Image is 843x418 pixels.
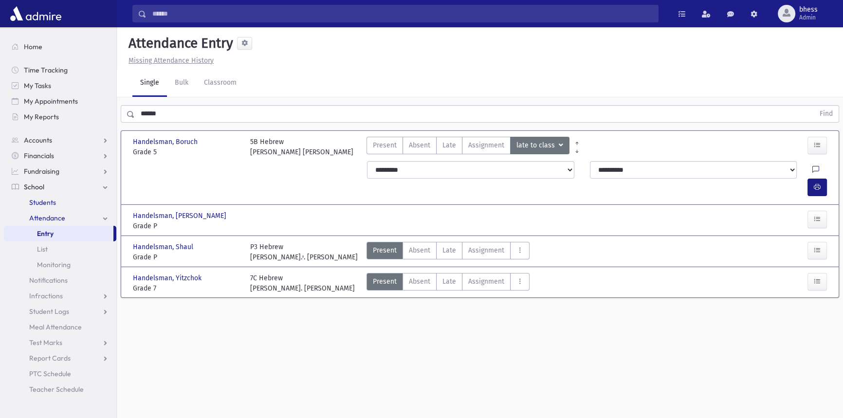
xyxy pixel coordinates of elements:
div: 5B Hebrew [PERSON_NAME] [PERSON_NAME] [250,137,353,157]
a: Student Logs [4,304,116,319]
a: Classroom [196,70,244,97]
span: Absent [409,245,430,255]
input: Search [147,5,658,22]
a: Students [4,195,116,210]
span: Handelsman, Yitzchok [133,273,203,283]
span: Grade 5 [133,147,240,157]
span: Late [442,140,456,150]
div: AttTypes [367,273,530,293]
span: Report Cards [29,354,71,363]
a: Home [4,39,116,55]
span: Home [24,42,42,51]
a: Meal Attendance [4,319,116,335]
div: AttTypes [367,137,569,157]
span: Grade P [133,252,240,262]
a: Entry [4,226,113,241]
span: late to class [516,140,557,151]
span: Grade 7 [133,283,240,293]
span: Student Logs [29,307,69,316]
span: PTC Schedule [29,369,71,378]
span: List [37,245,48,254]
span: Time Tracking [24,66,68,74]
button: late to class [510,137,569,154]
span: Notifications [29,276,68,285]
a: Accounts [4,132,116,148]
a: Notifications [4,273,116,288]
span: Meal Attendance [29,323,82,331]
span: Absent [409,140,430,150]
span: My Tasks [24,81,51,90]
span: Admin [799,14,818,21]
span: Grade P [133,221,240,231]
span: Assignment [468,245,504,255]
a: Infractions [4,288,116,304]
span: Financials [24,151,54,160]
span: Present [373,140,397,150]
a: List [4,241,116,257]
span: Assignment [468,140,504,150]
a: Monitoring [4,257,116,273]
span: Students [29,198,56,207]
a: Bulk [167,70,196,97]
span: My Appointments [24,97,78,106]
a: Financials [4,148,116,164]
div: P3 Hebrew [PERSON_NAME].י. [PERSON_NAME] [250,242,358,262]
span: bhess [799,6,818,14]
span: Monitoring [37,260,71,269]
div: 7C Hebrew [PERSON_NAME]. [PERSON_NAME] [250,273,355,293]
div: AttTypes [367,242,530,262]
h5: Attendance Entry [125,35,233,52]
a: Time Tracking [4,62,116,78]
span: Late [442,245,456,255]
span: Present [373,245,397,255]
a: Test Marks [4,335,116,350]
span: Present [373,276,397,287]
a: Teacher Schedule [4,382,116,397]
span: Entry [37,229,54,238]
a: Single [132,70,167,97]
a: Report Cards [4,350,116,366]
a: PTC Schedule [4,366,116,382]
span: Assignment [468,276,504,287]
a: Missing Attendance History [125,56,214,65]
a: My Reports [4,109,116,125]
span: Accounts [24,136,52,145]
span: My Reports [24,112,59,121]
span: Attendance [29,214,65,222]
a: My Appointments [4,93,116,109]
span: School [24,182,44,191]
a: My Tasks [4,78,116,93]
img: AdmirePro [8,4,64,23]
span: Absent [409,276,430,287]
span: Test Marks [29,338,62,347]
span: Handelsman, Shaul [133,242,195,252]
span: Infractions [29,291,63,300]
span: Handelsman, Boruch [133,137,200,147]
u: Missing Attendance History [128,56,214,65]
span: Handelsman, [PERSON_NAME] [133,211,228,221]
a: School [4,179,116,195]
a: Fundraising [4,164,116,179]
a: Attendance [4,210,116,226]
button: Find [814,106,839,122]
span: Fundraising [24,167,59,176]
span: Teacher Schedule [29,385,84,394]
span: Late [442,276,456,287]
